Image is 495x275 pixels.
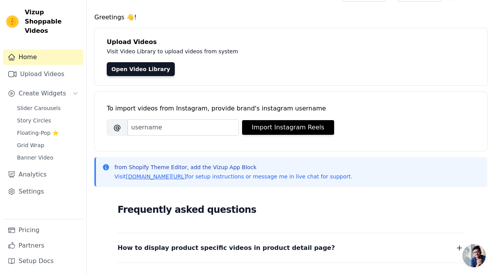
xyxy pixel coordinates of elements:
a: Grid Wrap [12,140,83,151]
a: Setup Docs [3,253,83,269]
span: Slider Carousels [17,104,61,112]
a: Banner Video [12,152,83,163]
a: Open chat [463,244,486,267]
a: Analytics [3,167,83,182]
span: How to display product specific videos in product detail page? [118,243,335,253]
a: Settings [3,184,83,199]
span: Story Circles [17,117,51,124]
a: Pricing [3,222,83,238]
button: Create Widgets [3,86,83,101]
a: [DOMAIN_NAME][URL] [126,173,186,180]
a: Story Circles [12,115,83,126]
a: Floating-Pop ⭐ [12,127,83,138]
a: Home [3,49,83,65]
button: Import Instagram Reels [242,120,334,135]
a: Slider Carousels [12,103,83,114]
h4: Upload Videos [107,37,475,47]
span: Banner Video [17,154,53,161]
h2: Frequently asked questions [118,202,464,217]
h4: Greetings 👋! [94,13,487,22]
span: Vizup Shoppable Videos [25,8,80,36]
img: Vizup [6,15,19,28]
p: from Shopify Theme Editor, add the Vizup App Block [114,163,352,171]
span: Grid Wrap [17,141,44,149]
div: To import videos from Instagram, provide brand's instagram username [107,104,475,113]
a: Partners [3,238,83,253]
a: Upload Videos [3,66,83,82]
p: Visit Video Library to upload videos from system [107,47,453,56]
span: Create Widgets [19,89,66,98]
p: Visit for setup instructions or message me in live chat for support. [114,173,352,180]
a: Open Video Library [107,62,175,76]
button: How to display product specific videos in product detail page? [118,243,464,253]
input: username [128,119,239,136]
span: Floating-Pop ⭐ [17,129,59,137]
span: @ [107,119,128,136]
